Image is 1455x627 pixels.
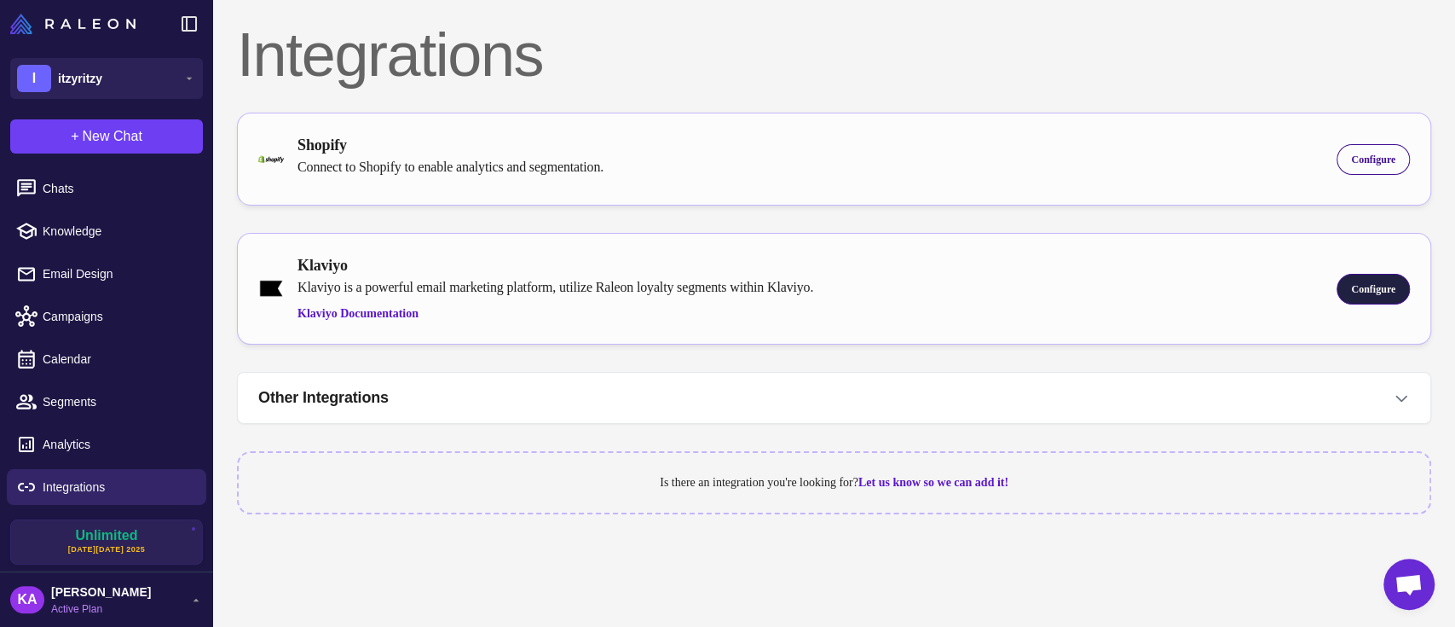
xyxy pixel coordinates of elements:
span: Configure [1351,152,1395,167]
span: Integrations [43,478,193,496]
a: Raleon Logo [10,14,142,34]
div: Connect to Shopify to enable analytics and segmentation. [297,157,603,177]
a: Open chat [1383,559,1435,610]
div: Shopify [297,134,603,157]
span: Configure [1351,282,1395,297]
div: Integrations [237,24,1431,85]
img: shopify-logo-primary-logo-456baa801ee66a0a435671082365958316831c9960c480451dd0330bcdae304f.svg [258,155,284,163]
div: Is there an integration you're looking for? [259,473,1409,492]
span: Email Design [43,264,193,283]
button: Other Integrations [238,373,1430,423]
div: Klaviyo is a powerful email marketing platform, utilize Raleon loyalty segments within Klaviyo. [297,277,813,298]
span: Segments [43,392,193,411]
span: New Chat [83,126,142,147]
div: I [17,65,51,92]
div: Klaviyo [297,254,813,277]
button: +New Chat [10,119,203,154]
h3: Other Integrations [258,386,389,409]
span: Calendar [43,350,193,369]
a: Calendar [7,341,206,377]
span: [DATE][DATE] 2025 [68,544,146,556]
span: [PERSON_NAME] [51,583,151,601]
span: Analytics [43,435,193,454]
a: Analytics [7,427,206,462]
a: Klaviyo Documentation [297,305,813,323]
span: itzyritzy [58,69,102,88]
span: + [71,126,78,147]
a: Knowledge [7,213,206,249]
a: Campaigns [7,299,206,334]
span: Active Plan [51,601,151,617]
a: Email Design [7,256,206,292]
span: Let us know so we can add it! [858,476,1008,489]
a: Segments [7,384,206,420]
span: Chats [43,179,193,198]
div: KA [10,586,44,613]
a: Integrations [7,469,206,505]
button: Iitzyritzy [10,58,203,99]
span: Unlimited [76,529,138,543]
span: Campaigns [43,307,193,326]
img: klaviyo.png [258,279,284,298]
span: Knowledge [43,222,193,241]
a: Chats [7,171,206,206]
img: Raleon Logo [10,14,136,34]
